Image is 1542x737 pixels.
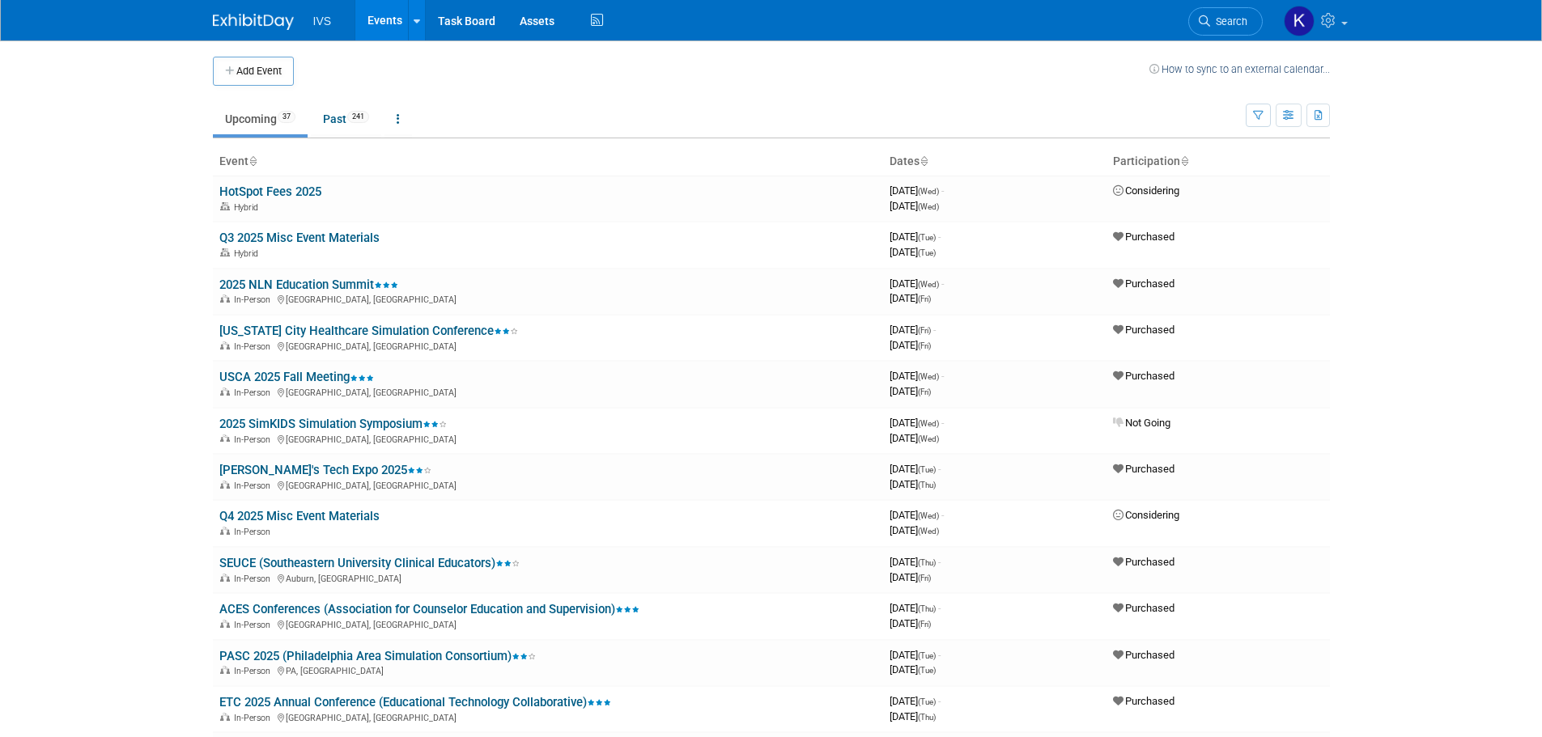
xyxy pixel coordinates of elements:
span: [DATE] [890,184,944,197]
span: (Wed) [918,202,939,211]
span: In-Person [234,527,275,537]
span: Purchased [1113,231,1175,243]
span: - [938,695,941,707]
th: Event [213,148,883,176]
span: (Tue) [918,465,936,474]
span: (Fri) [918,388,931,396]
span: [DATE] [890,602,941,614]
img: In-Person Event [220,620,230,628]
a: Sort by Event Name [249,155,257,167]
span: [DATE] [890,663,936,676]
th: Dates [883,148,1107,176]
span: [DATE] [890,292,931,304]
span: Purchased [1113,277,1175,290]
span: [DATE] [890,432,939,444]
span: Purchased [1113,602,1175,614]
a: USCA 2025 Fall Meeting [219,370,374,384]
span: [DATE] [890,370,944,382]
span: [DATE] [890,385,931,397]
span: (Thu) [918,558,936,567]
img: In-Person Event [220,527,230,535]
span: [DATE] [890,509,944,521]
img: ExhibitDay [213,14,294,30]
span: [DATE] [890,277,944,290]
span: - [941,184,944,197]
span: (Wed) [918,434,939,443]
div: Auburn, [GEOGRAPHIC_DATA] [219,571,877,584]
div: [GEOGRAPHIC_DATA], [GEOGRAPHIC_DATA] [219,385,877,398]
span: [DATE] [890,710,936,722]
span: (Tue) [918,697,936,706]
div: PA, [GEOGRAPHIC_DATA] [219,663,877,676]
span: (Wed) [918,372,939,381]
a: Upcoming37 [213,104,308,134]
img: In-Person Event [220,481,230,489]
img: In-Person Event [220,294,230,303]
span: In-Person [234,434,275,445]
img: Hybrid Event [220,202,230,210]
span: IVS [313,15,332,28]
img: In-Person Event [220,713,230,721]
a: Sort by Start Date [920,155,928,167]
span: (Wed) [918,527,939,536]
img: In-Person Event [220,666,230,674]
a: Search [1188,7,1263,36]
span: (Tue) [918,651,936,660]
div: [GEOGRAPHIC_DATA], [GEOGRAPHIC_DATA] [219,292,877,305]
span: In-Person [234,620,275,630]
span: Purchased [1113,695,1175,707]
span: 241 [347,111,369,123]
a: ETC 2025 Annual Conference (Educational Technology Collaborative) [219,695,611,709]
img: In-Person Event [220,388,230,396]
span: (Wed) [918,280,939,289]
span: Hybrid [234,202,263,213]
a: Past241 [311,104,381,134]
span: - [941,509,944,521]
div: [GEOGRAPHIC_DATA], [GEOGRAPHIC_DATA] [219,617,877,630]
span: - [938,556,941,568]
button: Add Event [213,57,294,86]
div: [GEOGRAPHIC_DATA], [GEOGRAPHIC_DATA] [219,432,877,445]
span: (Thu) [918,604,936,613]
span: Hybrid [234,248,263,259]
a: How to sync to an external calendar... [1149,63,1330,75]
span: - [941,370,944,382]
span: (Fri) [918,620,931,629]
span: Purchased [1113,556,1175,568]
span: (Fri) [918,574,931,582]
a: HotSpot Fees 2025 [219,184,321,199]
span: [DATE] [890,617,931,629]
span: (Thu) [918,713,936,722]
img: In-Person Event [220,434,230,443]
span: [DATE] [890,231,941,243]
span: In-Person [234,713,275,723]
span: (Wed) [918,187,939,196]
span: [DATE] [890,200,939,212]
a: ACES Conferences (Association for Counselor Education and Supervision) [219,602,639,616]
span: In-Person [234,481,275,491]
span: [DATE] [890,324,936,336]
div: [GEOGRAPHIC_DATA], [GEOGRAPHIC_DATA] [219,478,877,491]
span: In-Person [234,574,275,584]
span: (Fri) [918,341,931,350]
span: Considering [1113,184,1179,197]
div: [GEOGRAPHIC_DATA], [GEOGRAPHIC_DATA] [219,710,877,723]
span: Not Going [1113,417,1170,429]
span: - [938,463,941,475]
span: In-Person [234,666,275,676]
span: In-Person [234,341,275,352]
span: (Wed) [918,511,939,520]
span: (Fri) [918,326,931,335]
th: Participation [1107,148,1330,176]
img: In-Person Event [220,341,230,349]
img: Hybrid Event [220,248,230,256]
span: Purchased [1113,649,1175,661]
span: Purchased [1113,370,1175,382]
span: (Tue) [918,233,936,242]
span: 37 [278,111,295,123]
span: In-Person [234,388,275,398]
span: [DATE] [890,417,944,429]
span: (Tue) [918,248,936,257]
span: (Wed) [918,419,939,428]
span: - [938,602,941,614]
